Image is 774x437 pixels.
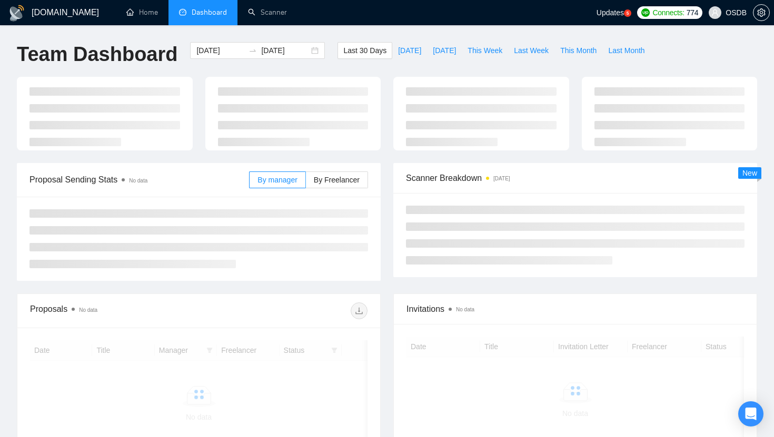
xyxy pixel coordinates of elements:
a: homeHome [126,8,158,17]
span: No data [79,307,97,313]
span: Last Month [608,45,644,56]
text: 5 [627,11,629,16]
span: Last Week [514,45,549,56]
img: logo [8,5,25,22]
span: No data [129,178,147,184]
span: Scanner Breakdown [406,171,745,185]
button: [DATE] [392,42,427,59]
button: Last Week [508,42,554,59]
a: searchScanner [248,8,287,17]
button: This Week [462,42,508,59]
span: This Week [468,45,502,56]
a: setting [753,8,770,17]
div: Proposals [30,302,199,319]
span: Updates [597,8,624,17]
button: setting [753,4,770,21]
span: dashboard [179,8,186,16]
span: By Freelancer [314,176,360,184]
button: [DATE] [427,42,462,59]
button: This Month [554,42,602,59]
span: No data [456,307,474,312]
span: 774 [687,7,698,18]
time: [DATE] [493,176,510,181]
h1: Team Dashboard [17,42,177,67]
span: This Month [560,45,597,56]
span: Last 30 Days [343,45,386,56]
a: 5 [624,9,631,17]
button: Last 30 Days [338,42,392,59]
span: New [742,169,757,177]
span: swap-right [249,46,257,55]
span: Invitations [406,302,744,316]
div: Open Intercom Messenger [738,401,763,426]
span: to [249,46,257,55]
img: upwork-logo.png [641,8,650,17]
span: Proposal Sending Stats [29,173,249,186]
span: [DATE] [398,45,421,56]
span: By manager [257,176,297,184]
span: user [711,9,719,16]
input: End date [261,45,309,56]
span: [DATE] [433,45,456,56]
input: Start date [196,45,244,56]
span: Dashboard [192,8,227,17]
span: Connects: [653,7,684,18]
button: Last Month [602,42,650,59]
